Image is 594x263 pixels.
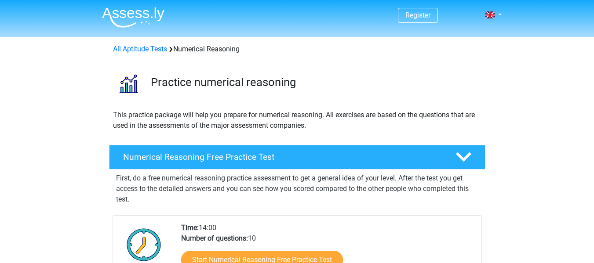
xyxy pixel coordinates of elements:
[113,110,481,131] p: This practice package will help you prepare for numerical reasoning. All exercises are based on t...
[113,45,167,53] a: All Aptitude Tests
[106,145,489,169] a: Numerical Reasoning Free Practice Test
[123,152,441,162] h4: Numerical Reasoning Free Practice Test
[181,234,248,242] b: Number of questions:
[102,7,164,28] img: Assessly
[116,173,478,205] p: First, do a free numerical reasoning practice assessment to get a general idea of your level. Aft...
[109,65,147,102] img: numerical reasoning
[109,44,485,54] div: Numerical Reasoning
[405,11,430,19] a: Register
[151,76,478,89] h3: Practice numerical reasoning
[181,223,199,232] b: Time:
